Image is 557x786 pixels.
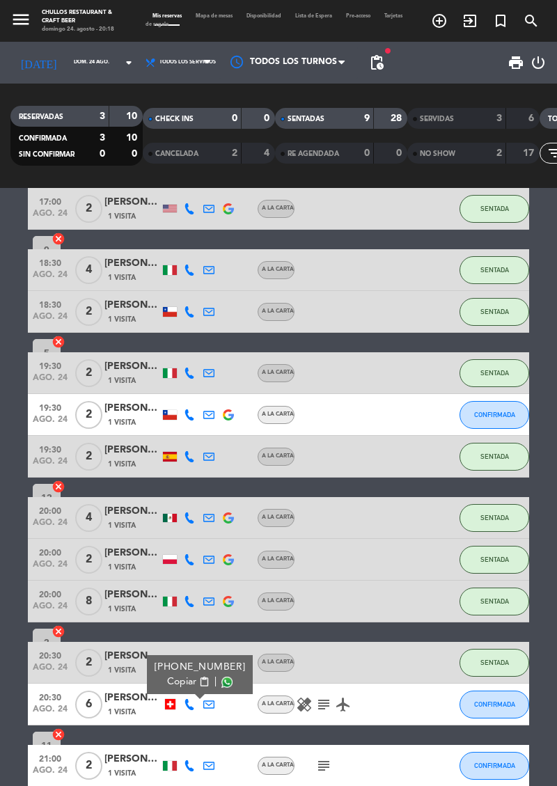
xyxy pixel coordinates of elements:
[460,195,529,223] button: SENTADA
[223,512,234,524] img: google-logo.png
[108,562,136,573] span: 1 Visita
[240,14,288,19] span: Disponibilidad
[492,13,509,29] i: turned_in_not
[474,700,515,708] span: CONFIRMADA
[75,752,102,780] span: 2
[75,443,102,471] span: 2
[262,267,294,272] span: A la carta
[339,14,377,19] span: Pre-acceso
[108,707,136,718] span: 1 Visita
[460,546,529,574] button: SENTADA
[480,205,509,212] span: SENTADA
[33,373,68,389] span: ago. 24
[33,518,68,534] span: ago. 24
[155,660,246,675] div: [PHONE_NUMBER]
[474,762,515,769] span: CONFIRMADA
[480,266,509,274] span: SENTADA
[420,150,455,157] span: NO SHOW
[480,597,509,605] span: SENTADA
[33,502,68,518] span: 20:00
[223,203,234,214] img: google-logo.png
[33,441,68,457] span: 19:30
[508,54,524,71] span: print
[262,308,294,314] span: A la carta
[100,111,105,121] strong: 3
[315,696,332,713] i: subject
[52,335,65,349] i: cancel
[264,148,272,158] strong: 4
[126,133,140,143] strong: 10
[364,113,370,123] strong: 9
[33,602,68,618] span: ago. 24
[480,369,509,377] span: SENTADA
[108,520,136,531] span: 1 Visita
[159,60,216,65] span: Todos los servicios
[262,659,294,665] span: A la carta
[33,193,68,209] span: 17:00
[33,209,68,225] span: ago. 24
[146,14,189,19] span: Mis reservas
[315,757,332,774] i: subject
[460,401,529,429] button: CONFIRMADA
[75,401,102,429] span: 2
[75,649,102,677] span: 2
[296,696,313,713] i: healing
[33,399,68,415] span: 19:30
[232,113,237,123] strong: 0
[33,254,68,270] span: 18:30
[100,149,105,159] strong: 0
[33,585,68,602] span: 20:00
[480,556,509,563] span: SENTADA
[33,689,68,705] span: 20:30
[460,359,529,387] button: SENTADA
[104,587,160,603] div: [PERSON_NAME]
[480,514,509,521] span: SENTADA
[104,751,160,767] div: [PERSON_NAME]
[104,545,160,561] div: [PERSON_NAME]
[108,665,136,676] span: 1 Visita
[460,256,529,284] button: SENTADA
[19,151,74,158] span: SIN CONFIRMAR
[496,148,502,158] strong: 2
[167,675,210,689] button: Copiarcontent_paste
[108,417,136,428] span: 1 Visita
[368,54,385,71] span: pending_actions
[223,554,234,565] img: google-logo.png
[33,663,68,679] span: ago. 24
[104,690,160,706] div: [PERSON_NAME]
[33,415,68,431] span: ago. 24
[460,691,529,718] button: CONFIRMADA
[104,359,160,375] div: [PERSON_NAME]
[199,677,210,687] span: content_paste
[108,375,136,386] span: 1 Visita
[155,116,194,123] span: CHECK INS
[480,308,509,315] span: SENTADA
[75,359,102,387] span: 2
[155,150,198,157] span: CANCELADA
[391,113,405,123] strong: 28
[262,701,294,707] span: A la carta
[460,588,529,615] button: SENTADA
[262,598,294,604] span: A la carta
[474,411,515,418] span: CONFIRMADA
[33,457,68,473] span: ago. 24
[75,691,102,718] span: 6
[52,480,65,494] i: cancel
[52,728,65,741] i: cancel
[223,596,234,607] img: google-logo.png
[431,13,448,29] i: add_circle_outline
[120,54,137,71] i: arrow_drop_down
[33,357,68,373] span: 19:30
[460,752,529,780] button: CONFIRMADA
[33,296,68,312] span: 18:30
[75,588,102,615] span: 8
[262,205,294,211] span: A la carta
[75,256,102,284] span: 4
[108,604,136,615] span: 1 Visita
[460,504,529,532] button: SENTADA
[108,459,136,470] span: 1 Visita
[262,556,294,562] span: A la carta
[75,195,102,223] span: 2
[104,194,160,210] div: [PERSON_NAME]
[262,411,294,417] span: A la carta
